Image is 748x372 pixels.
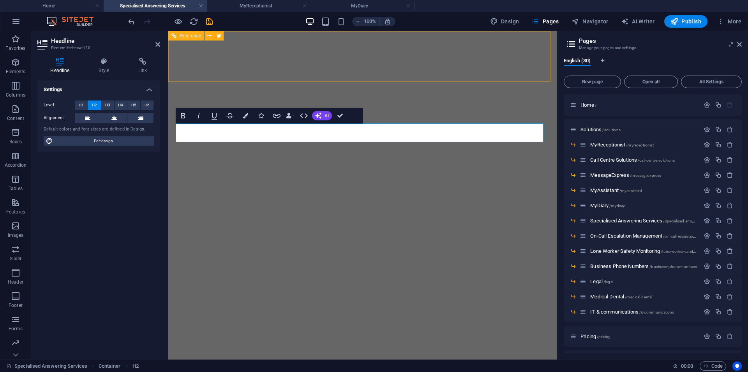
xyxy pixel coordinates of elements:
[37,80,160,94] h4: Settings
[663,234,720,238] span: /on-call-escalation-management
[490,18,519,25] span: Design
[92,100,97,110] span: H2
[37,58,86,74] h4: Headline
[624,76,678,88] button: Open all
[590,233,720,239] span: On-Call Escalation Management
[727,102,733,108] div: The startpage cannot be deleted
[588,142,700,147] div: MyReceptionist/myreceptionist
[588,309,700,314] div: IT & communications/it-communications
[588,294,700,299] div: Medical Dental/medical-dental
[590,203,625,208] span: MyDiary
[5,45,25,51] p: Favorites
[673,361,693,371] h6: Session time
[8,232,24,238] p: Images
[127,17,136,26] button: undo
[649,264,697,269] span: /business-phone-numbers
[352,17,380,26] button: 100%
[714,15,744,28] button: More
[715,157,722,163] div: Duplicate
[6,361,87,371] a: Click to cancel selection. Double-click to open Pages
[118,100,123,110] span: H4
[5,162,26,168] p: Accordion
[88,100,101,110] button: H2
[333,108,348,123] button: Confirm (Ctrl+⏎)
[638,158,675,162] span: /call-centre-solutions
[44,113,75,123] label: Alignment
[670,18,701,25] span: Publish
[621,18,655,25] span: AI Writer
[173,17,183,26] button: Click here to leave preview mode and continue editing
[681,76,742,88] button: All Settings
[578,127,700,132] div: Solutions/solutions
[44,126,154,133] div: Default colors and font sizes are defined in Design.
[590,157,675,163] span: Call Centre Solutions
[727,233,733,239] div: Remove
[704,263,710,270] div: Settings
[704,233,710,239] div: Settings
[6,69,26,75] p: Elements
[176,108,191,123] button: Bold (Ctrl+B)
[131,100,136,110] span: H5
[104,2,207,10] h4: Specialised Answering Services
[715,333,722,340] div: Duplicate
[727,172,733,178] div: Remove
[79,100,84,110] span: H1
[588,279,700,284] div: Legal/legal
[99,361,120,371] span: Click to select. Double-click to edit
[564,76,621,88] button: New page
[590,263,697,269] span: Click to open page
[715,309,722,315] div: Duplicate
[590,218,719,224] span: Specialised Answering Services
[579,44,726,51] h3: Manage your pages and settings
[44,100,75,110] label: Level
[727,157,733,163] div: Remove
[715,278,722,285] div: Duplicate
[661,249,716,254] span: /lone-worker-safety-monitoring
[568,15,612,28] button: Navigator
[715,102,722,108] div: Duplicate
[590,294,652,300] span: Medical Dental
[588,264,700,269] div: Business Phone Numbers/business-phone-numbers
[717,18,741,25] span: More
[580,102,596,108] span: Click to open page
[44,136,154,146] button: Edit design
[254,108,268,123] button: Icons
[727,263,733,270] div: Remove
[609,204,625,208] span: /mydiary
[191,108,206,123] button: Italic (Ctrl+I)
[630,173,661,178] span: /messageexpress
[105,100,110,110] span: H3
[590,172,661,178] span: Click to open page
[727,217,733,224] div: Remove
[590,309,674,315] span: Click to open page
[625,295,652,299] span: /medical-dental
[715,293,722,300] div: Duplicate
[727,278,733,285] div: Remove
[715,217,722,224] div: Duplicate
[132,361,139,371] span: Click to select. Double-click to edit
[238,108,253,123] button: Colors
[7,115,24,122] p: Content
[704,248,710,254] div: Settings
[588,249,700,254] div: Lone Worker Safety Monitoring/lone-worker-safety-monitoring
[51,37,160,44] h2: Headline
[727,202,733,209] div: Remove
[101,100,114,110] button: H3
[686,363,688,369] span: :
[207,2,311,10] h4: MyReceptionist
[580,333,610,339] span: Click to open page
[704,333,710,340] div: Settings
[703,361,723,371] span: Code
[312,111,332,120] button: AI
[189,17,198,26] i: Reload page
[704,102,710,108] div: Settings
[715,202,722,209] div: Duplicate
[384,18,391,25] i: On resize automatically adjust zoom level to fit chosen device.
[590,248,716,254] span: Lone Worker Safety Monitoring
[603,280,613,284] span: /legal
[127,17,136,26] i: Undo: Add element (Ctrl+Z)
[127,100,140,110] button: H5
[727,141,733,148] div: Remove
[311,2,415,10] h4: MyDiary
[618,15,658,28] button: AI Writer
